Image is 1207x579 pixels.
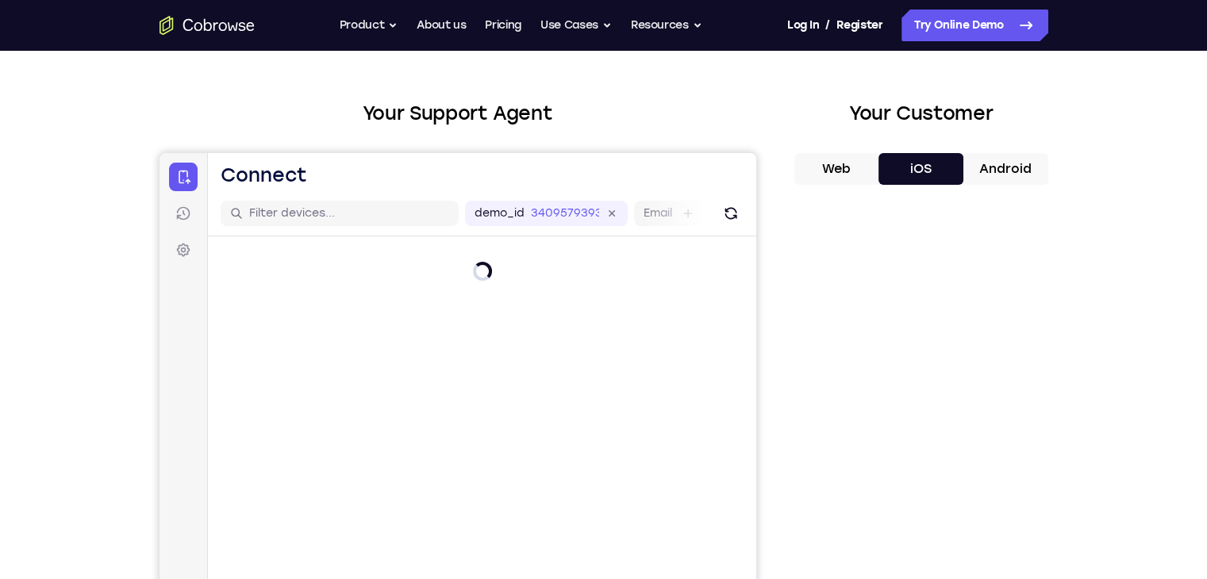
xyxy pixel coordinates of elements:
button: 6-digit code [275,477,371,509]
a: About us [417,10,466,41]
button: Use Cases [540,10,612,41]
a: Go to the home page [160,16,255,35]
button: Resources [631,10,702,41]
a: Register [836,10,882,41]
h2: Your Support Agent [160,99,756,128]
a: Pricing [485,10,521,41]
span: / [825,16,830,35]
a: Try Online Demo [901,10,1048,41]
button: Web [794,153,879,185]
button: Product [340,10,398,41]
button: Android [963,153,1048,185]
button: iOS [878,153,963,185]
h2: Your Customer [794,99,1048,128]
a: Log In [787,10,819,41]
